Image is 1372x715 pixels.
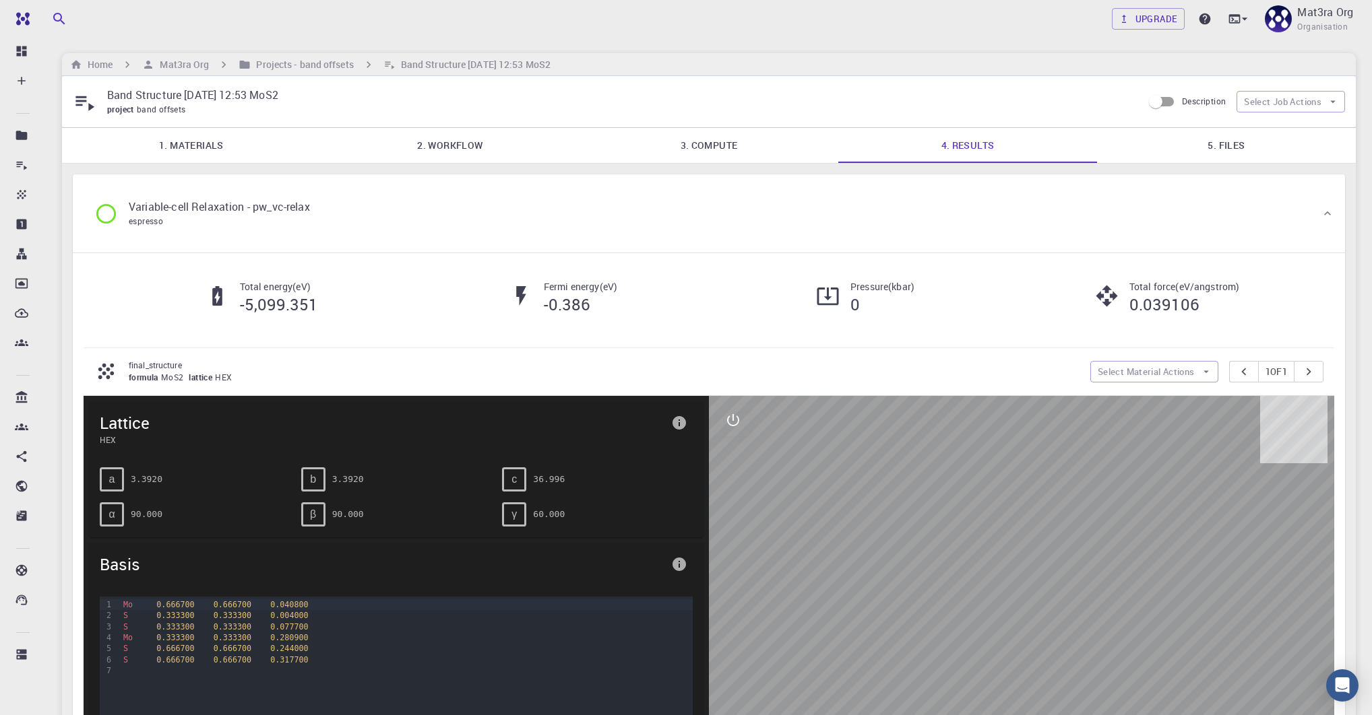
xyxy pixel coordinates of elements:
span: 0.666700 [214,655,251,665]
span: S [123,655,128,665]
img: logo [11,12,30,26]
h6: Band Structure [DATE] 12:53 MoS2 [396,57,551,72]
div: Variable-cell Relaxation - pw_vc-relaxespresso [73,174,1345,252]
h5: 0.039106 [1129,294,1240,315]
div: 4 [100,632,113,643]
span: 0.666700 [214,600,251,609]
div: 7 [100,665,113,676]
a: 2. Workflow [321,128,580,163]
span: 0.666700 [156,644,194,653]
p: Total energy ( eV ) [240,280,318,294]
span: Organisation [1297,20,1348,34]
pre: 90.000 [131,502,162,526]
p: Mat3ra Org [1297,4,1353,20]
span: γ [511,508,517,520]
p: Pressure ( kbar ) [850,280,914,294]
a: 3. Compute [580,128,838,163]
button: Select Material Actions [1090,361,1218,382]
span: 0.077700 [270,622,308,632]
button: Upgrade [1112,8,1185,30]
div: 5 [100,643,113,654]
span: 0.244000 [270,644,308,653]
pre: 90.000 [332,502,364,526]
div: 3 [100,621,113,632]
h5: -5,099.351 [240,294,318,315]
span: espresso [129,215,163,226]
span: band offsets [137,104,191,114]
pre: 3.3920 [131,467,162,491]
span: Support [28,9,77,22]
img: Mat3ra Org [1265,5,1292,32]
p: Band Structure [DATE] 12:53 MoS2 [107,87,1132,103]
h6: Projects - band offsets [251,57,353,72]
span: Mo [123,600,133,609]
span: 0.666700 [156,655,194,665]
span: β [310,508,316,520]
p: Total force ( eV/angstrom ) [1129,280,1240,294]
span: Description [1182,96,1226,106]
pre: 60.000 [533,502,565,526]
span: 0.333300 [214,633,251,642]
span: 0.280900 [270,633,308,642]
span: 0.333300 [156,611,194,620]
span: lattice [189,372,215,382]
h5: -0.386 [544,294,617,315]
p: final_structure [129,359,1080,371]
button: info [666,409,693,436]
button: Select Job Actions [1237,91,1345,112]
h6: Mat3ra Org [154,57,209,72]
span: 0.333300 [214,611,251,620]
pre: 3.3920 [332,467,364,491]
span: 0.004000 [270,611,308,620]
div: 2 [100,610,113,621]
button: 1of1 [1258,361,1295,382]
span: MoS2 [161,372,189,382]
span: 0.666700 [214,644,251,653]
span: formula [129,372,161,382]
span: S [123,644,128,653]
span: S [123,611,128,620]
span: 0.317700 [270,655,308,665]
div: Open Intercom Messenger [1326,669,1359,702]
h5: 0 [850,294,914,315]
span: HEX [100,434,666,446]
a: 5. Files [1097,128,1356,163]
div: 6 [100,654,113,665]
span: 0.666700 [156,600,194,609]
span: c [511,473,517,485]
pre: 36.996 [533,467,565,491]
span: Mo [123,633,133,642]
span: project [107,104,137,114]
span: 0.333300 [156,633,194,642]
span: 0.040800 [270,600,308,609]
span: b [310,473,316,485]
div: pager [1229,361,1324,382]
span: a [109,473,115,485]
span: α [108,508,115,520]
span: 0.333300 [156,622,194,632]
p: Variable-cell Relaxation - pw_vc-relax [129,199,310,215]
span: HEX [215,372,237,382]
span: Basis [100,553,666,575]
div: 1 [100,599,113,610]
h6: Home [82,57,113,72]
a: 1. Materials [62,128,321,163]
span: S [123,622,128,632]
span: 0.333300 [214,622,251,632]
nav: breadcrumb [67,57,553,72]
button: info [666,551,693,578]
a: 4. Results [838,128,1097,163]
span: Lattice [100,412,666,434]
p: Fermi energy ( eV ) [544,280,617,294]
